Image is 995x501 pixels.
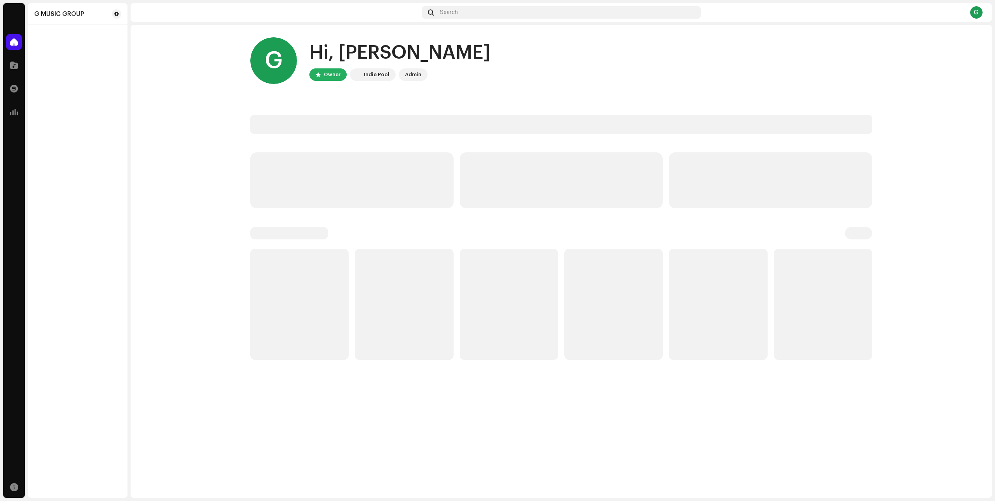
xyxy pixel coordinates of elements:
[405,70,421,79] div: Admin
[351,70,361,79] img: 190830b2-3b53-4b0d-992c-d3620458de1d
[250,37,297,84] div: G
[440,9,458,16] span: Search
[34,11,84,17] div: G MUSIC GROUP
[970,6,983,19] div: G
[324,70,340,79] div: Owner
[309,40,491,65] div: Hi, [PERSON_NAME]
[364,70,389,79] div: Indie Pool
